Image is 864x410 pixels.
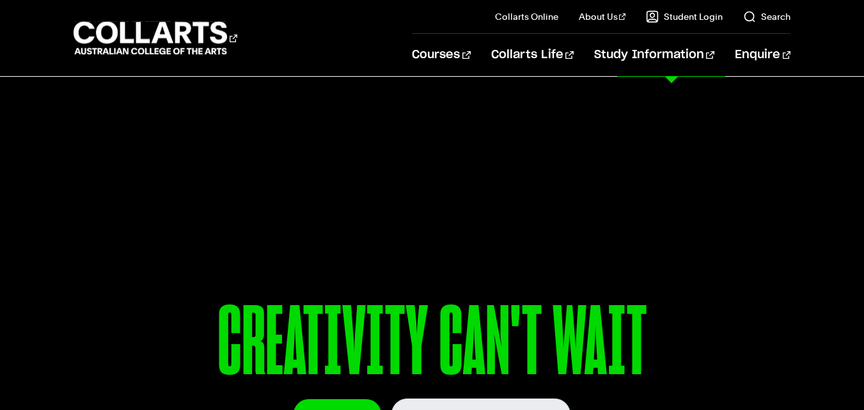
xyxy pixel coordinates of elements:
a: About Us [579,10,626,23]
div: Go to homepage [74,20,237,56]
a: Collarts Online [495,10,558,23]
p: CREATIVITY CAN'T WAIT [74,293,790,398]
a: Student Login [646,10,723,23]
a: Search [743,10,790,23]
a: Courses [412,34,470,76]
a: Study Information [594,34,714,76]
a: Enquire [735,34,790,76]
a: Collarts Life [491,34,574,76]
